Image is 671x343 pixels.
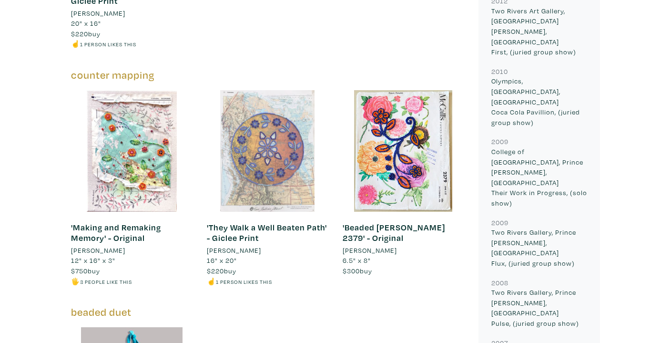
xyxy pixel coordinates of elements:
[71,266,100,275] span: buy
[71,29,101,38] span: buy
[71,29,88,38] span: $220
[71,306,464,319] h5: beaded duet
[491,76,587,127] p: Olympics, [GEOGRAPHIC_DATA], [GEOGRAPHIC_DATA] Coca Cola Pavillion, (juried group show)
[216,278,272,285] small: 1 person likes this
[71,266,88,275] span: $750
[80,278,132,285] small: 3 people like this
[491,278,508,287] small: 2008
[71,256,115,265] span: 12" x 16" x 3"
[207,266,236,275] span: buy
[207,245,261,256] li: [PERSON_NAME]
[71,222,161,243] a: 'Making and Remaking Memory' - Original
[71,19,101,28] span: 20" x 16"
[491,67,508,76] small: 2010
[71,8,125,19] li: [PERSON_NAME]
[80,41,136,48] small: 1 person likes this
[207,245,328,256] a: [PERSON_NAME]
[491,218,508,227] small: 2009
[491,6,587,57] p: Two Rivers Art Gallery, [GEOGRAPHIC_DATA][PERSON_NAME], [GEOGRAPHIC_DATA] First, (juried group show)
[343,245,464,256] a: [PERSON_NAME]
[207,266,224,275] span: $220
[343,266,372,275] span: buy
[71,39,193,49] li: ☝️
[491,146,587,208] p: College of [GEOGRAPHIC_DATA], Prince [PERSON_NAME], [GEOGRAPHIC_DATA] Their Work in Progress, (so...
[343,266,360,275] span: $300
[207,222,327,243] a: 'They Walk a Well Beaten Path' - Giclee Print
[207,276,328,287] li: ☝️
[491,137,508,146] small: 2009
[207,256,237,265] span: 16" x 20"
[71,69,464,82] h5: counter mapping
[491,287,587,328] p: Two Rivers Gallery, Prince [PERSON_NAME], [GEOGRAPHIC_DATA] Pulse, (juried group show)
[343,222,445,243] a: 'Beaded [PERSON_NAME] 2379' - Original
[71,276,193,287] li: 🖐️
[343,245,397,256] li: [PERSON_NAME]
[491,227,587,268] p: Two Rivers Gallery, Prince [PERSON_NAME], [GEOGRAPHIC_DATA] Flux, (juried group show)
[343,256,371,265] span: 6.5" x 8"
[71,245,125,256] li: [PERSON_NAME]
[71,245,193,256] a: [PERSON_NAME]
[71,8,193,19] a: [PERSON_NAME]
